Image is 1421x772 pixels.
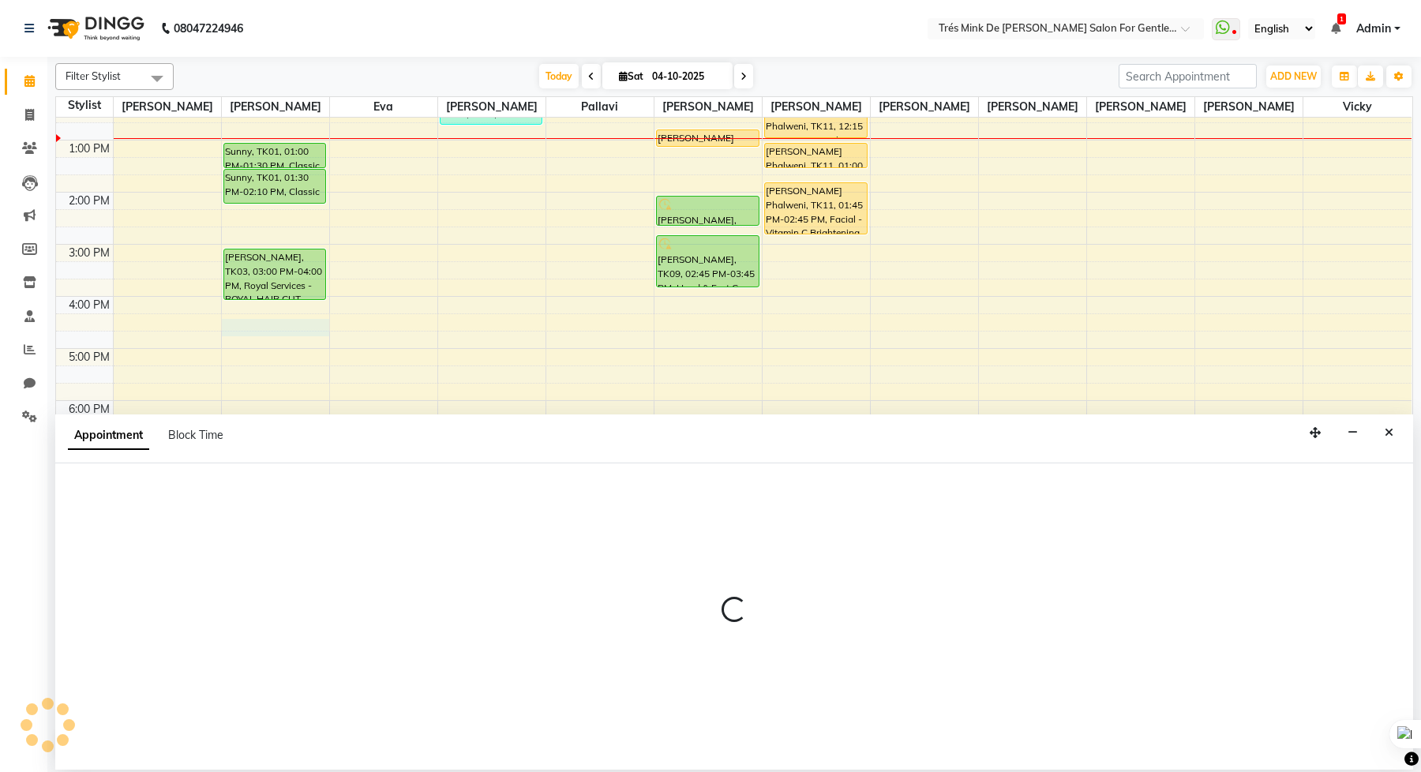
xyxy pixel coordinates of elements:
[66,141,113,157] div: 1:00 PM
[765,104,867,137] div: [PERSON_NAME] Phalweni, TK11, 12:15 PM-12:55 PM, Classic Services - CLASSIC [PERSON_NAME] TRIM WI...
[1303,97,1412,117] span: Vicky
[1119,64,1257,88] input: Search Appointment
[330,97,437,117] span: Eva
[66,245,113,261] div: 3:00 PM
[763,97,870,117] span: [PERSON_NAME]
[1378,421,1400,445] button: Close
[114,97,221,117] span: [PERSON_NAME]
[647,65,726,88] input: 2025-10-04
[66,401,113,418] div: 6:00 PM
[1331,21,1340,36] a: 1
[66,297,113,313] div: 4:00 PM
[979,97,1086,117] span: [PERSON_NAME]
[222,97,329,117] span: [PERSON_NAME]
[66,69,121,82] span: Filter Stylist
[546,97,654,117] span: Pallavi
[657,130,759,146] div: [PERSON_NAME] Phalweni, TK11, 12:45 PM-01:05 PM, Hand & Feet Care - CUT & FILE (₹350)
[40,6,148,51] img: logo
[66,193,113,209] div: 2:00 PM
[1266,66,1321,88] button: ADD NEW
[615,70,647,82] span: Sat
[174,6,243,51] b: 08047224946
[765,144,867,167] div: [PERSON_NAME] Phalweni, TK11, 01:00 PM-01:30 PM, Classic Services - CLASSIC HAIR CUT
[1270,70,1317,82] span: ADD NEW
[224,170,326,203] div: Sunny, TK01, 01:30 PM-02:10 PM, Classic Services - CLASSIC [PERSON_NAME] TRIM WITH SHAVE
[168,428,223,442] span: Block Time
[654,97,762,117] span: [PERSON_NAME]
[539,64,579,88] span: Today
[68,422,149,450] span: Appointment
[765,183,867,234] div: [PERSON_NAME] Phalweni, TK11, 01:45 PM-02:45 PM, Facial - Vitamin C Brightening Facial
[1356,21,1391,37] span: Admin
[1195,97,1303,117] span: [PERSON_NAME]
[1337,13,1346,24] span: 1
[224,144,326,167] div: Sunny, TK01, 01:00 PM-01:30 PM, Classic Services - CLASSIC HAIR CUT
[224,249,326,299] div: [PERSON_NAME], TK03, 03:00 PM-04:00 PM, Royal Services - ROYAL HAIR CUT WITH WASH
[438,97,546,117] span: [PERSON_NAME]
[657,236,759,287] div: [PERSON_NAME], TK09, 02:45 PM-03:45 PM, Hand & Feet Care - ROYAL PEDICURE
[56,97,113,114] div: Stylist
[66,349,113,365] div: 5:00 PM
[871,97,978,117] span: [PERSON_NAME]
[657,197,759,225] div: [PERSON_NAME], TK09, 02:00 PM-02:35 PM, Hand & Feet Care - CLASSIC MANICURE
[1087,97,1194,117] span: [PERSON_NAME]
